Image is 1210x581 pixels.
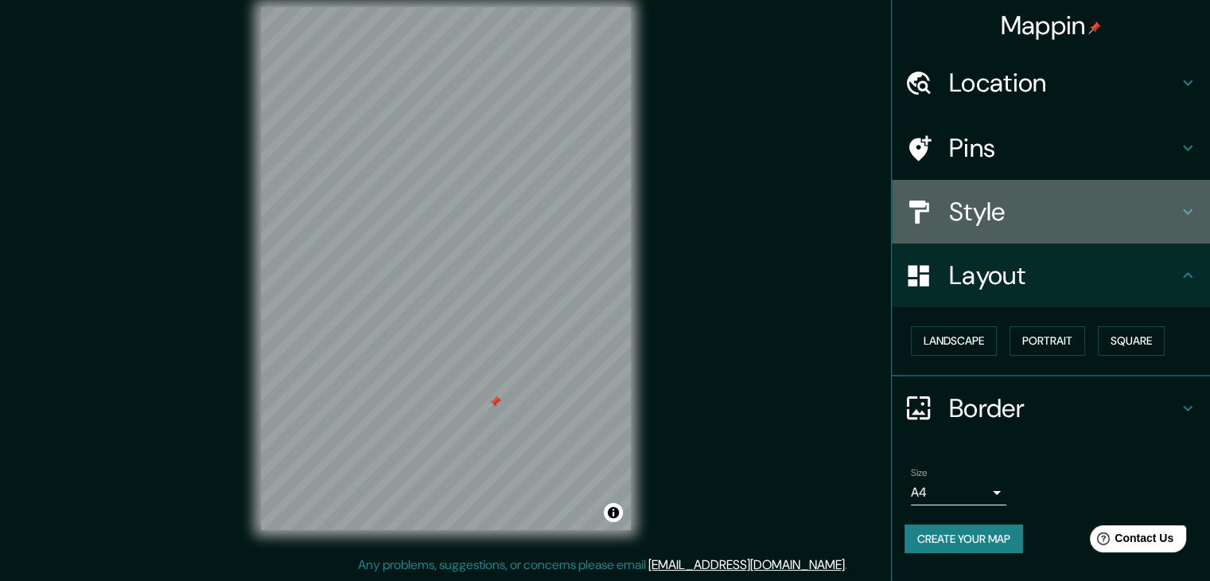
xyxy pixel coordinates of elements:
[911,466,928,479] label: Size
[850,556,853,575] div: .
[1098,326,1165,356] button: Square
[911,480,1006,505] div: A4
[949,392,1178,424] h4: Border
[949,259,1178,291] h4: Layout
[261,7,631,530] canvas: Map
[949,132,1178,164] h4: Pins
[949,67,1178,99] h4: Location
[358,556,847,575] p: Any problems, suggestions, or concerns please email .
[1001,10,1102,41] h4: Mappin
[892,376,1210,440] div: Border
[1068,519,1192,563] iframe: Help widget launcher
[648,556,845,573] a: [EMAIL_ADDRESS][DOMAIN_NAME]
[905,524,1023,554] button: Create your map
[892,116,1210,180] div: Pins
[1088,21,1101,34] img: pin-icon.png
[604,503,623,522] button: Toggle attribution
[892,51,1210,115] div: Location
[847,556,850,575] div: .
[892,180,1210,244] div: Style
[911,326,997,356] button: Landscape
[1010,326,1085,356] button: Portrait
[949,196,1178,228] h4: Style
[892,244,1210,307] div: Layout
